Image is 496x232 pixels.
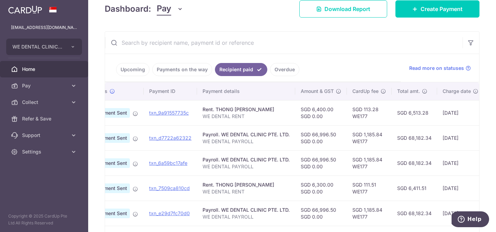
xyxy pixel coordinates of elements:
[93,183,130,193] span: Payment Sent
[301,88,334,95] span: Amount & GST
[347,150,392,176] td: SGD 1,185.84 WE177
[22,82,68,89] span: Pay
[149,160,187,166] a: txn_6a59bc17afe
[215,63,267,76] a: Recipient paid
[437,100,484,125] td: [DATE]
[409,65,464,72] span: Read more on statuses
[105,3,151,15] h4: Dashboard:
[295,150,347,176] td: SGD 66,996.50 SGD 0.00
[392,176,437,201] td: SGD 6,411.51
[105,32,463,54] input: Search by recipient name, payment id or reference
[392,100,437,125] td: SGD 6,513.28
[295,100,347,125] td: SGD 6,400.00 SGD 0.00
[203,138,290,145] p: WE DENTAL PAYROLL
[392,150,437,176] td: SGD 68,182.34
[437,176,484,201] td: [DATE]
[203,181,290,188] div: Rent. THONG [PERSON_NAME]
[437,150,484,176] td: [DATE]
[22,99,68,106] span: Collect
[352,88,379,95] span: CardUp fee
[203,156,290,163] div: Payroll. WE DENTAL CLINIC PTE. LTD.
[295,176,347,201] td: SGD 6,300.00 SGD 0.00
[149,210,190,216] a: txn_e29d7fc70d0
[12,43,63,50] span: WE DENTAL CLINIC PTE. LTD.
[149,185,190,191] a: txn_7509ca810cd
[22,148,68,155] span: Settings
[437,125,484,150] td: [DATE]
[157,2,171,15] span: Pay
[392,201,437,226] td: SGD 68,182.34
[157,2,183,15] button: Pay
[93,108,130,118] span: Payment Sent
[11,24,77,31] p: [EMAIL_ADDRESS][DOMAIN_NAME]
[421,5,463,13] span: Create Payment
[443,88,471,95] span: Charge date
[93,133,130,143] span: Payment Sent
[347,125,392,150] td: SGD 1,185.84 WE177
[409,65,471,72] a: Read more on statuses
[299,0,387,18] a: Download Report
[6,39,82,55] button: WE DENTAL CLINIC PTE. LTD.
[8,6,42,14] img: CardUp
[149,135,192,141] a: txn_d7722a62322
[22,132,68,139] span: Support
[347,100,392,125] td: SGD 113.28 WE177
[203,106,290,113] div: Rent. THONG [PERSON_NAME]
[116,63,149,76] a: Upcoming
[347,201,392,226] td: SGD 1,185.84 WE177
[203,131,290,138] div: Payroll. WE DENTAL CLINIC PTE. LTD.
[270,63,299,76] a: Overdue
[22,66,68,73] span: Home
[324,5,370,13] span: Download Report
[203,163,290,170] p: WE DENTAL PAYROLL
[93,209,130,218] span: Payment Sent
[144,82,197,100] th: Payment ID
[197,82,295,100] th: Payment details
[295,201,347,226] td: SGD 66,996.50 SGD 0.00
[452,211,489,229] iframe: Opens a widget where you can find more information
[203,207,290,213] div: Payroll. WE DENTAL CLINIC PTE. LTD.
[149,110,189,116] a: txn_9a91557735c
[347,176,392,201] td: SGD 111.51 WE177
[437,201,484,226] td: [DATE]
[395,0,479,18] a: Create Payment
[203,113,290,120] p: WE DENTAL RENT
[93,158,130,168] span: Payment Sent
[392,125,437,150] td: SGD 68,182.34
[22,115,68,122] span: Refer & Save
[295,125,347,150] td: SGD 66,996.50 SGD 0.00
[203,213,290,220] p: WE DENTAL PAYROLL
[397,88,420,95] span: Total amt.
[152,63,212,76] a: Payments on the way
[203,188,290,195] p: WE DENTAL RENT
